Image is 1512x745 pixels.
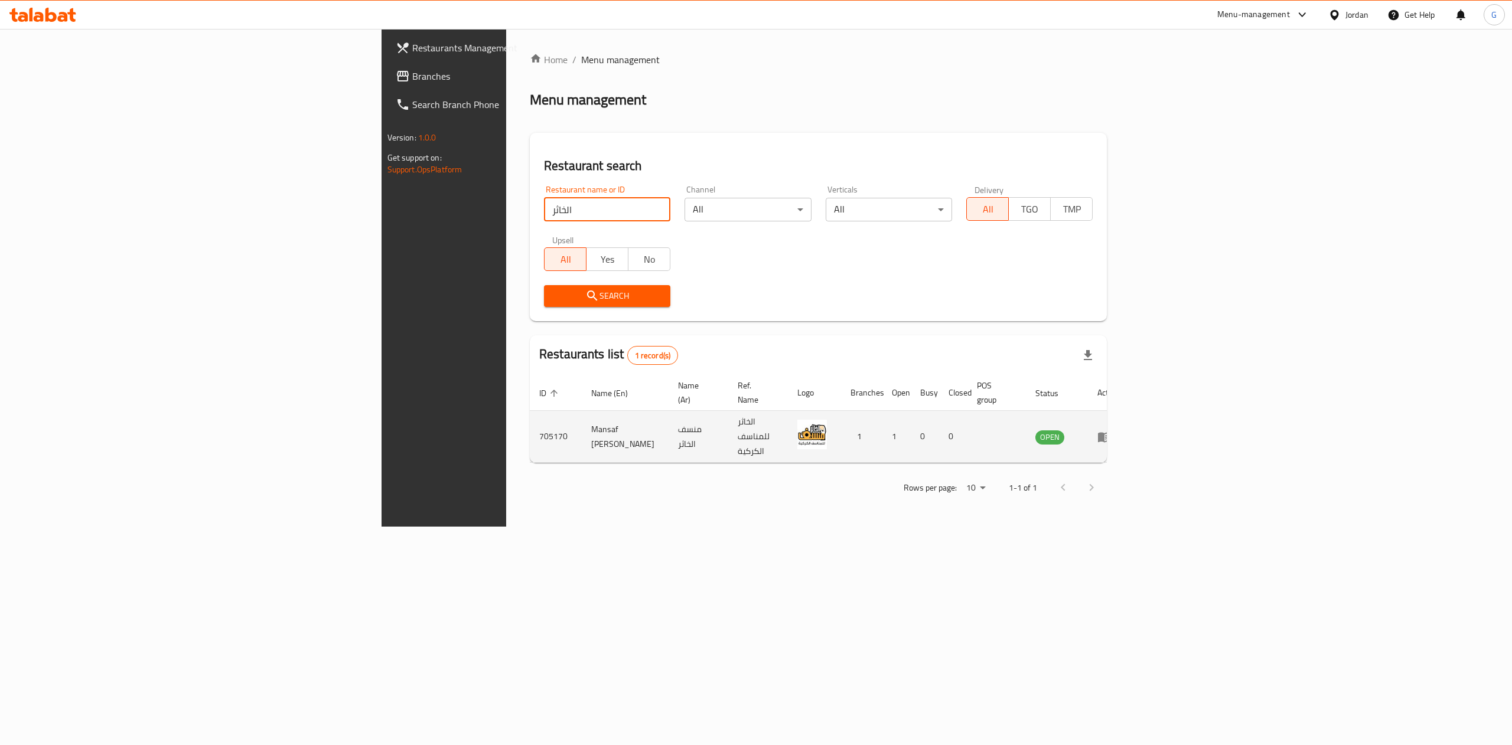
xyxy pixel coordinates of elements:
[966,197,1009,221] button: All
[788,375,841,411] th: Logo
[544,157,1093,175] h2: Restaurant search
[633,251,666,268] span: No
[412,69,625,83] span: Branches
[685,198,811,221] div: All
[386,90,634,119] a: Search Branch Phone
[418,130,436,145] span: 1.0.0
[962,479,990,497] div: Rows per page:
[1088,375,1129,411] th: Action
[530,375,1129,463] table: enhanced table
[1345,8,1368,21] div: Jordan
[1035,430,1064,444] span: OPEN
[678,378,714,407] span: Name (Ar)
[911,411,939,463] td: 0
[728,411,788,463] td: الخاثر للمناسف الكركية
[797,420,827,449] img: Mansaf Al Khather
[586,247,628,271] button: Yes
[627,346,679,365] div: Total records count
[1074,341,1102,370] div: Export file
[975,185,1004,194] label: Delivery
[549,251,582,268] span: All
[553,289,661,303] span: Search
[738,378,774,407] span: Ref. Name
[911,375,939,411] th: Busy
[628,247,670,271] button: No
[1050,197,1093,221] button: TMP
[841,375,882,411] th: Branches
[412,97,625,112] span: Search Branch Phone
[552,236,574,244] label: Upsell
[591,386,643,400] span: Name (En)
[544,247,586,271] button: All
[1035,386,1074,400] span: Status
[387,150,442,165] span: Get support on:
[591,251,624,268] span: Yes
[539,345,678,365] h2: Restaurants list
[882,375,911,411] th: Open
[628,350,678,361] span: 1 record(s)
[1491,8,1497,21] span: G
[1008,197,1051,221] button: TGO
[530,53,1107,67] nav: breadcrumb
[544,285,670,307] button: Search
[904,481,957,495] p: Rows per page:
[977,378,1012,407] span: POS group
[1035,430,1064,445] div: OPEN
[972,201,1004,218] span: All
[1009,481,1037,495] p: 1-1 of 1
[386,62,634,90] a: Branches
[412,41,625,55] span: Restaurants Management
[1055,201,1088,218] span: TMP
[1217,8,1290,22] div: Menu-management
[841,411,882,463] td: 1
[826,198,952,221] div: All
[544,198,670,221] input: Search for restaurant name or ID..
[939,375,967,411] th: Closed
[386,34,634,62] a: Restaurants Management
[387,162,462,177] a: Support.OpsPlatform
[669,411,728,463] td: منسف الخاثر
[1014,201,1046,218] span: TGO
[882,411,911,463] td: 1
[387,130,416,145] span: Version:
[539,386,562,400] span: ID
[939,411,967,463] td: 0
